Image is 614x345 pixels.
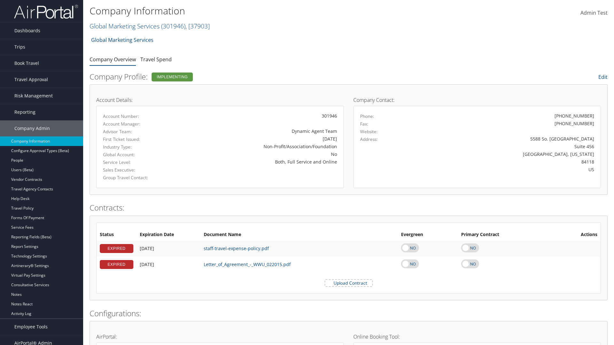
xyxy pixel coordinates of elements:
div: Add/Edit Date [140,246,197,251]
a: Admin Test [580,3,608,23]
span: Reporting [14,104,35,120]
div: 84118 [421,158,594,165]
label: Upload Contract [325,280,372,286]
div: [DATE] [184,135,337,142]
h4: Account Details: [96,97,344,103]
span: Admin Test [580,9,608,16]
h2: Contracts: [90,202,608,213]
label: Phone: [360,113,374,119]
i: Remove Contract [591,242,597,255]
span: , [ 37903 ] [185,22,210,30]
label: Fax: [360,121,368,127]
span: [DATE] [140,245,154,251]
div: No [184,151,337,157]
label: Sales Executive: [103,167,175,173]
div: [PHONE_NUMBER] [555,120,594,127]
span: Book Travel [14,55,39,71]
div: Dynamic Agent Team [184,128,337,134]
div: EXPIRED [100,260,133,269]
div: Non-Profit/Association/Foundation [184,143,337,150]
label: Account Manager: [103,121,175,127]
label: Account Number: [103,113,175,119]
span: Company Admin [14,120,50,136]
i: Remove Contract [591,258,597,271]
a: Travel Spend [140,56,172,63]
h1: Company Information [90,4,435,18]
label: First Ticket Issued: [103,136,175,142]
div: US [421,166,594,173]
th: Evergreen [398,229,458,241]
span: Trips [14,39,25,55]
div: [PHONE_NUMBER] [555,112,594,119]
span: ( 301946 ) [161,22,185,30]
a: Global Marketing Services [91,34,153,46]
label: Group Travel Contact: [103,174,175,181]
h2: Configurations: [90,308,608,319]
img: airportal-logo.png [14,4,78,19]
div: Add/Edit Date [140,262,197,267]
th: Expiration Date [137,229,201,241]
span: [DATE] [140,261,154,267]
label: Address: [360,136,378,142]
h4: Company Contact: [353,97,601,103]
div: Both, Full Service and Online [184,158,337,165]
div: Suite 456 [421,143,594,150]
th: Document Name [201,229,398,241]
span: Travel Approval [14,72,48,88]
a: Letter_of_Agreement_-_WWU_022015.pdf [204,261,291,267]
h4: Online Booking Tool: [353,334,601,339]
label: Website: [360,128,378,135]
div: Implementing [152,73,193,81]
div: [GEOGRAPHIC_DATA], [US_STATE] [421,151,594,157]
label: Service Level: [103,159,175,165]
a: Edit [598,73,608,80]
th: Status [97,229,137,241]
h4: AirPortal: [96,334,344,339]
th: Primary Contract [458,229,552,241]
label: Industry Type: [103,144,175,150]
span: Dashboards [14,23,40,39]
a: Company Overview [90,56,136,63]
a: Global Marketing Services [90,22,210,30]
th: Actions [552,229,601,241]
div: EXPIRED [100,244,133,253]
span: Employee Tools [14,319,48,335]
span: Risk Management [14,88,53,104]
label: Global Account: [103,151,175,158]
div: 5588 So. [GEOGRAPHIC_DATA] [421,135,594,142]
div: 301946 [184,112,337,119]
h2: Company Profile: [90,71,432,82]
label: Advisor Team: [103,128,175,135]
a: staff-travel-expense-policy.pdf [204,245,269,251]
